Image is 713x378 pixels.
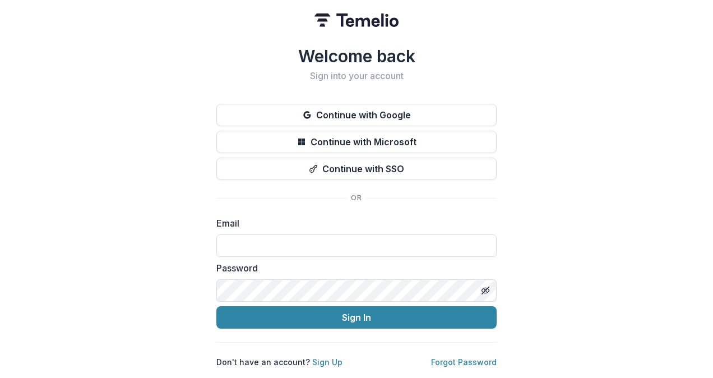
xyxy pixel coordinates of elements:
h1: Welcome back [216,46,497,66]
label: Email [216,216,490,230]
button: Sign In [216,306,497,329]
a: Forgot Password [431,357,497,367]
h2: Sign into your account [216,71,497,81]
button: Continue with Microsoft [216,131,497,153]
label: Password [216,261,490,275]
button: Toggle password visibility [476,282,494,299]
button: Continue with Google [216,104,497,126]
a: Sign Up [312,357,342,367]
button: Continue with SSO [216,158,497,180]
p: Don't have an account? [216,356,342,368]
img: Temelio [314,13,399,27]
